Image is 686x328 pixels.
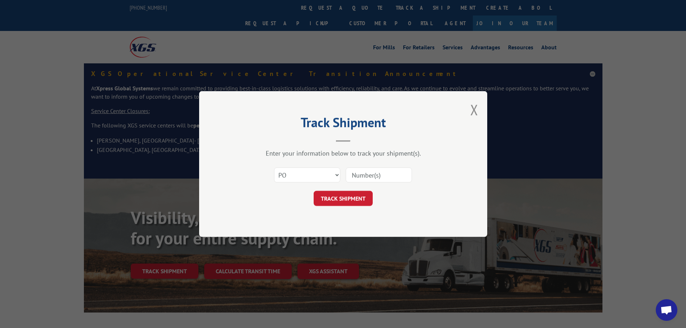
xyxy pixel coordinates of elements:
h2: Track Shipment [235,117,451,131]
button: TRACK SHIPMENT [314,191,373,206]
button: Close modal [470,100,478,119]
input: Number(s) [346,167,412,183]
div: Enter your information below to track your shipment(s). [235,149,451,157]
a: Open chat [656,299,677,321]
